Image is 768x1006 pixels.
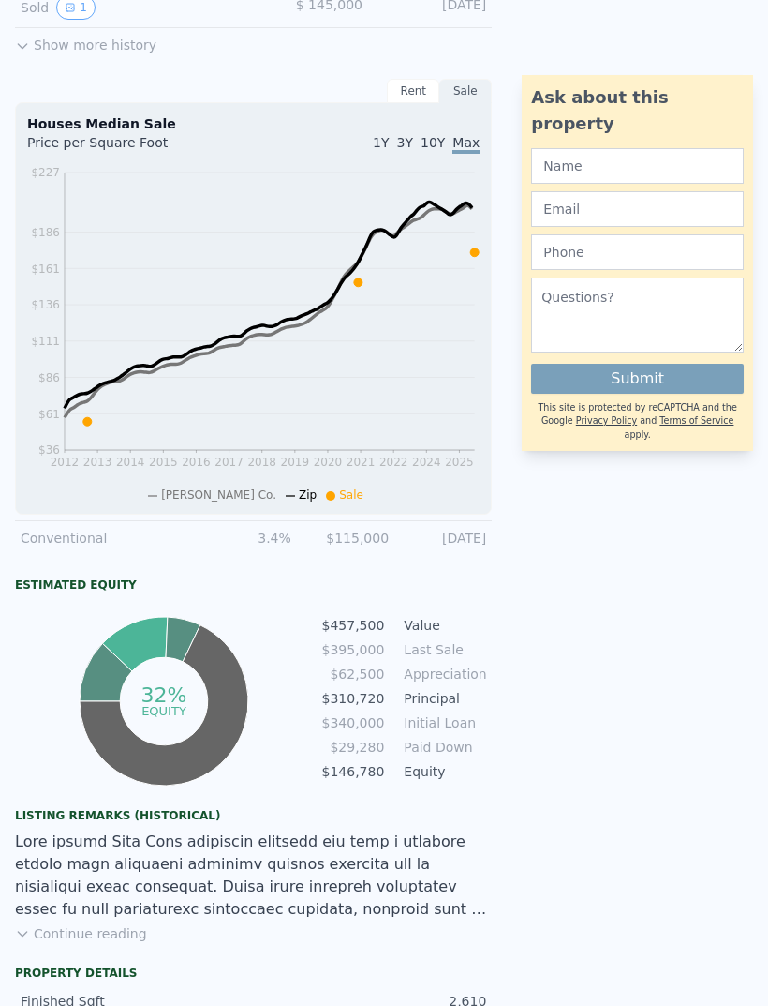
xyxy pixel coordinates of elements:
[38,371,60,384] tspan: $86
[83,456,112,469] tspan: 2013
[141,703,186,717] tspan: equity
[141,683,187,707] tspan: 32%
[21,529,194,548] div: Conventional
[51,456,80,469] tspan: 2012
[149,456,178,469] tspan: 2015
[321,615,386,636] td: $457,500
[321,737,386,758] td: $29,280
[182,456,211,469] tspan: 2016
[397,135,413,150] span: 3Y
[15,831,492,921] div: Lore ipsumd Sita Cons adipiscin elitsedd eiu temp i utlabore etdolo magn aliquaeni adminimv quisn...
[314,456,343,469] tspan: 2020
[27,133,254,163] div: Price per Square Foot
[161,488,276,502] span: [PERSON_NAME] Co.
[400,688,484,709] td: Principal
[387,79,439,103] div: Rent
[400,761,484,782] td: Equity
[321,688,386,709] td: $310,720
[31,298,60,311] tspan: $136
[281,456,310,469] tspan: 2019
[531,84,744,137] div: Ask about this property
[321,664,386,684] td: $62,500
[452,135,480,154] span: Max
[15,578,492,593] div: Estimated Equity
[439,79,492,103] div: Sale
[27,114,480,133] div: Houses Median Sale
[400,713,484,733] td: Initial Loan
[531,401,744,442] div: This site is protected by reCAPTCHA and the Google and apply.
[400,639,484,660] td: Last Sale
[116,456,145,469] tspan: 2014
[531,148,744,184] input: Name
[531,364,744,394] button: Submit
[38,444,60,458] tspan: $36
[321,639,386,660] td: $395,000
[659,415,733,426] a: Terms of Service
[347,456,376,469] tspan: 2021
[15,808,492,823] div: Listing Remarks (Historical)
[400,737,484,758] td: Paid Down
[421,135,445,150] span: 10Y
[379,456,408,469] tspan: 2022
[31,166,60,179] tspan: $227
[321,713,386,733] td: $340,000
[400,529,486,548] div: [DATE]
[205,529,291,548] div: 3.4%
[15,28,156,54] button: Show more history
[214,456,244,469] tspan: 2017
[446,456,475,469] tspan: 2025
[531,234,744,270] input: Phone
[576,415,637,426] a: Privacy Policy
[531,191,744,227] input: Email
[373,135,389,150] span: 1Y
[412,456,441,469] tspan: 2024
[15,966,492,981] div: Property details
[15,924,147,943] button: Continue reading
[321,761,386,782] td: $146,780
[31,226,60,239] tspan: $186
[248,456,277,469] tspan: 2018
[400,664,484,684] td: Appreciation
[339,488,363,502] span: Sale
[400,615,484,636] td: Value
[31,263,60,276] tspan: $161
[38,408,60,421] tspan: $61
[299,488,317,502] span: Zip
[303,529,389,548] div: $115,000
[31,335,60,348] tspan: $111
